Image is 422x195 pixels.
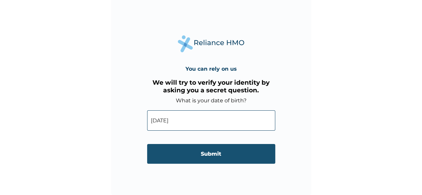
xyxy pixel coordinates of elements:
label: What is your date of birth? [176,97,247,104]
h3: We will try to verify your identity by asking you a secret question. [147,79,275,94]
img: Reliance Health's Logo [178,35,245,52]
h4: You can rely on us [185,66,237,72]
input: DD-MM-YYYY [147,110,275,131]
input: Submit [147,144,275,164]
